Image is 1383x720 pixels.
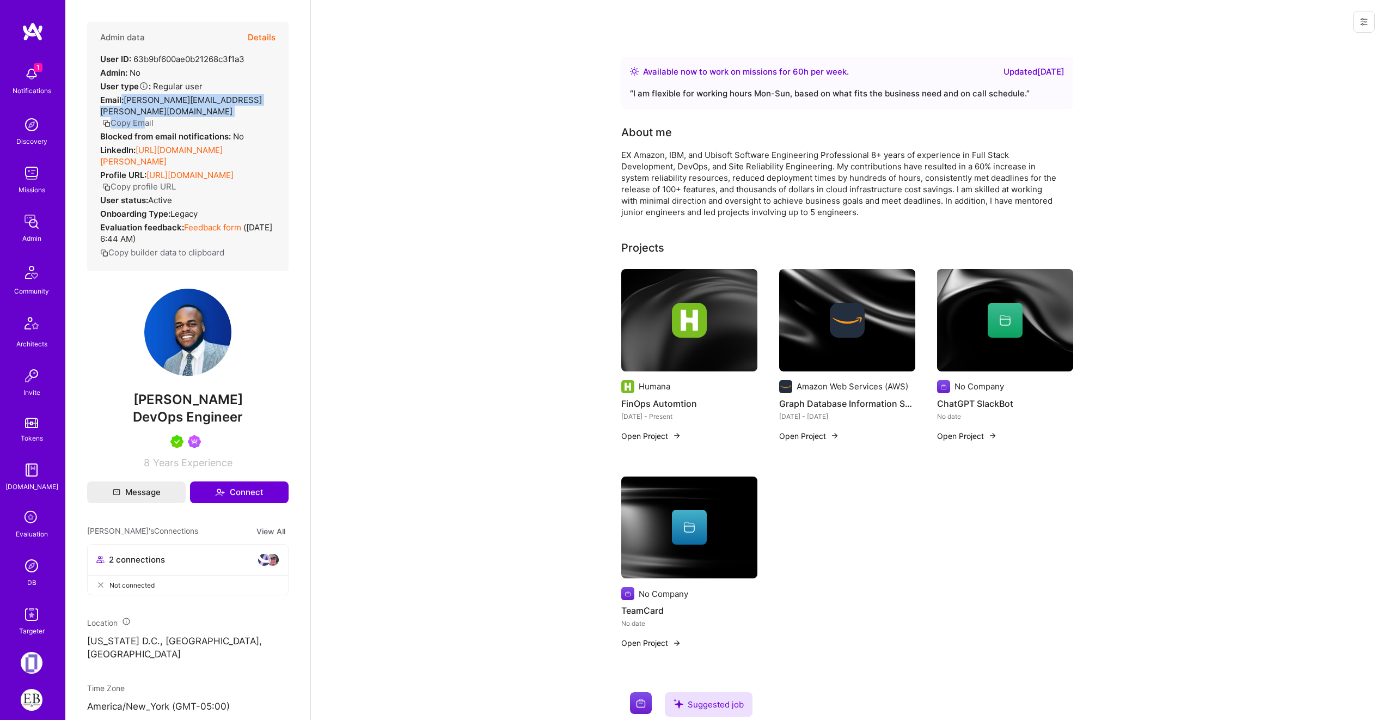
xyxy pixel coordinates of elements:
[113,489,120,496] i: icon Mail
[87,684,125,693] span: Time Zone
[27,577,36,588] div: DB
[954,381,1004,392] div: No Company
[102,117,154,129] button: Copy Email
[87,635,289,661] p: [US_STATE] D.C., [GEOGRAPHIC_DATA], [GEOGRAPHIC_DATA]
[937,380,950,393] img: Company logo
[100,247,224,258] button: Copy builder data to clipboard
[630,67,639,76] img: Availability
[937,411,1073,422] div: No date
[13,85,51,96] div: Notifications
[87,481,186,503] button: Message
[87,544,289,595] button: 2 connectionsavataravatarNot connected
[672,639,681,648] img: arrow-right
[21,603,42,625] img: Skill Targeter
[21,555,42,577] img: Admin Search
[87,525,198,538] span: [PERSON_NAME]'s Connections
[21,211,42,233] img: admin teamwork
[630,87,1064,100] div: “ I am flexible for working hours Mon-Sun, based on what fits the business need and on call sched...
[621,477,757,579] img: cover
[96,556,105,564] i: icon Collaborator
[100,145,136,155] strong: LinkedIn:
[100,131,244,142] div: No
[153,457,232,468] span: Years Experience
[258,553,271,566] img: avatar
[621,587,634,600] img: Company logo
[639,588,688,600] div: No Company
[100,95,124,105] strong: Email:
[87,617,289,629] div: Location
[16,528,48,540] div: Evaluation
[621,269,757,371] img: cover
[16,136,47,147] div: Discovery
[100,53,244,65] div: 63b9bf600ae0b21268c3f1a3
[188,435,201,448] img: Been on Mission
[21,162,42,184] img: teamwork
[248,22,276,53] button: Details
[937,269,1073,371] img: cover
[100,68,127,78] strong: Admin:
[21,365,42,387] img: Invite
[21,652,42,674] img: Terrascope: Build a smart-carbon-measurement platform (SaaS)
[18,652,45,674] a: Terrascope: Build a smart-carbon-measurement platform (SaaS)
[674,699,683,709] i: icon SuggestedTeams
[148,195,172,205] span: Active
[100,195,148,205] strong: User status:
[621,124,672,141] div: About me
[100,67,140,78] div: No
[22,22,44,41] img: logo
[21,432,43,444] div: Tokens
[21,63,42,85] img: bell
[5,481,58,492] div: [DOMAIN_NAME]
[100,81,151,91] strong: User type :
[102,181,176,192] button: Copy profile URL
[630,692,652,714] img: Company logo
[100,222,184,233] strong: Evaluation feedback:
[988,431,997,440] img: arrow-right
[21,459,42,481] img: guide book
[830,303,865,338] img: Company logo
[21,689,42,711] img: EmployBridge: Build out new age Integration Hub for legacy company
[779,380,792,393] img: Company logo
[621,618,757,629] div: No date
[19,259,45,285] img: Community
[830,431,839,440] img: arrow-right
[621,380,634,393] img: Company logo
[779,269,915,371] img: cover
[22,233,41,244] div: Admin
[621,411,757,422] div: [DATE] - Present
[18,689,45,711] a: EmployBridge: Build out new age Integration Hub for legacy company
[643,65,849,78] div: Available now to work on missions for h per week .
[937,396,1073,411] h4: ChatGPT SlackBot
[146,170,234,180] a: [URL][DOMAIN_NAME]
[1003,65,1064,78] div: Updated [DATE]
[621,240,664,256] div: Projects
[665,692,752,717] div: Suggested job
[170,209,198,219] span: legacy
[639,381,670,392] div: Humana
[779,411,915,422] div: [DATE] - [DATE]
[170,435,183,448] img: A.Teamer in Residence
[100,81,203,92] div: Regular user
[793,66,804,77] span: 60
[87,700,289,713] p: America/New_York (GMT-05:00 )
[100,95,262,117] span: [PERSON_NAME][EMAIL_ADDRESS][PERSON_NAME][DOMAIN_NAME]
[779,430,839,442] button: Open Project
[21,508,42,528] i: icon SelectionTeam
[87,392,289,408] span: [PERSON_NAME]
[797,381,908,392] div: Amazon Web Services (AWS)
[253,525,289,538] button: View All
[14,285,49,297] div: Community
[109,579,155,591] span: Not connected
[25,418,38,428] img: tokens
[621,637,681,649] button: Open Project
[100,33,145,42] h4: Admin data
[100,209,170,219] strong: Onboarding Type:
[21,114,42,136] img: discovery
[779,396,915,411] h4: Graph Database Information System
[19,312,45,338] img: Architects
[621,603,757,618] h4: TeamCard
[102,183,111,191] i: icon Copy
[672,431,681,440] img: arrow-right
[19,184,45,196] div: Missions
[96,581,105,589] i: icon CloseGray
